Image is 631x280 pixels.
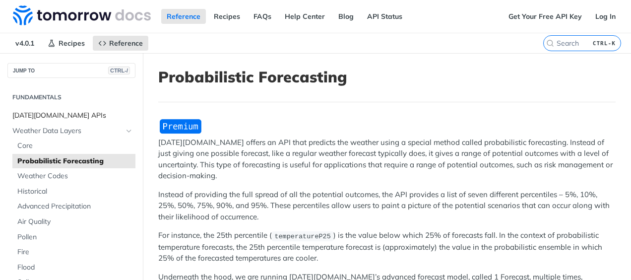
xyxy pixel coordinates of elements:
a: Help Center [279,9,330,24]
a: Weather Codes [12,169,135,184]
span: Historical [17,187,133,197]
svg: Search [546,39,554,47]
span: Recipes [59,39,85,48]
a: Core [12,139,135,153]
span: v4.0.1 [10,36,40,51]
a: Get Your Free API Key [503,9,587,24]
p: [DATE][DOMAIN_NAME] offers an API that predicts the weather using a special method called probabi... [158,137,616,182]
a: Log In [590,9,621,24]
button: JUMP TOCTRL-/ [7,63,135,78]
a: [DATE][DOMAIN_NAME] APIs [7,108,135,123]
span: Fire [17,247,133,257]
span: Advanced Precipitation [17,202,133,211]
a: Probabilistic Forecasting [12,154,135,169]
a: Pollen [12,230,135,245]
span: [DATE][DOMAIN_NAME] APIs [12,111,133,121]
a: Fire [12,245,135,260]
a: Reference [161,9,206,24]
a: Air Quality [12,214,135,229]
span: Weather Codes [17,171,133,181]
span: Reference [109,39,143,48]
p: For instance, the 25th percentile ( ) is the value below which 25% of forecasts fall. In the cont... [158,230,616,264]
kbd: CTRL-K [590,38,618,48]
a: Recipes [208,9,246,24]
a: API Status [362,9,408,24]
a: Blog [333,9,359,24]
p: Instead of providing the full spread of all the potential outcomes, the API provides a list of se... [158,189,616,223]
span: Weather Data Layers [12,126,123,136]
span: CTRL-/ [108,67,130,74]
a: Advanced Precipitation [12,199,135,214]
button: Hide subpages for Weather Data Layers [125,127,133,135]
a: Weather Data LayersHide subpages for Weather Data Layers [7,124,135,139]
span: Core [17,141,133,151]
a: Recipes [42,36,90,51]
a: FAQs [248,9,277,24]
span: Probabilistic Forecasting [17,156,133,166]
span: temperatureP25 [274,232,330,240]
span: Flood [17,263,133,273]
span: Pollen [17,232,133,242]
a: Historical [12,184,135,199]
h1: Probabilistic Forecasting [158,68,616,86]
a: Flood [12,260,135,275]
img: Tomorrow.io Weather API Docs [13,5,151,25]
a: Reference [93,36,148,51]
h2: Fundamentals [7,93,135,102]
span: Air Quality [17,217,133,227]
